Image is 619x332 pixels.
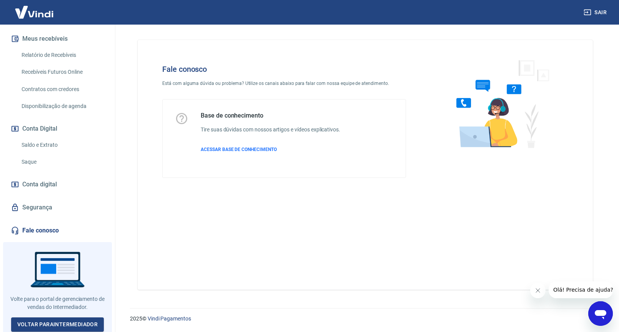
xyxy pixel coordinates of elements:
[162,65,406,74] h4: Fale conosco
[18,81,106,97] a: Contratos com credores
[130,315,601,323] p: 2025 ©
[18,137,106,153] a: Saldo e Extrato
[22,179,57,190] span: Conta digital
[201,126,340,134] h6: Tire suas dúvidas com nossos artigos e vídeos explicativos.
[9,199,106,216] a: Segurança
[162,80,406,87] p: Está com alguma dúvida ou problema? Utilize os canais abaixo para falar com nossa equipe de atend...
[18,98,106,114] a: Disponibilização de agenda
[441,52,558,155] img: Fale conosco
[588,301,613,326] iframe: Button to launch messaging window
[18,47,106,63] a: Relatório de Recebíveis
[11,317,104,332] a: Voltar paraIntermediador
[9,30,106,47] button: Meus recebíveis
[18,154,106,170] a: Saque
[9,0,59,24] img: Vindi
[201,147,277,152] span: ACESSAR BASE DE CONHECIMENTO
[201,112,340,120] h5: Base de conhecimento
[9,176,106,193] a: Conta digital
[5,5,65,12] span: Olá! Precisa de ajuda?
[582,5,610,20] button: Sair
[148,315,191,322] a: Vindi Pagamentos
[9,222,106,239] a: Fale conosco
[18,64,106,80] a: Recebíveis Futuros Online
[9,120,106,137] button: Conta Digital
[549,281,613,298] iframe: Message from company
[530,283,546,298] iframe: Close message
[201,146,340,153] a: ACESSAR BASE DE CONHECIMENTO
